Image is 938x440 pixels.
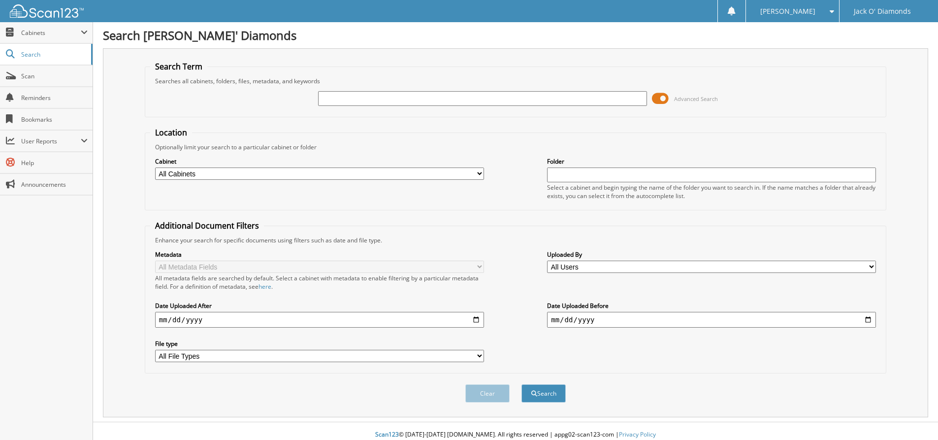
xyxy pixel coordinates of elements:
span: Scan123 [375,430,399,439]
label: Date Uploaded Before [547,302,876,310]
span: Advanced Search [674,95,718,102]
button: Clear [465,384,510,403]
label: Cabinet [155,157,484,166]
label: Uploaded By [547,250,876,259]
div: Enhance your search for specific documents using filters such as date and file type. [150,236,881,244]
a: here [259,282,271,291]
span: [PERSON_NAME] [760,8,815,14]
span: Reminders [21,94,88,102]
button: Search [521,384,566,403]
label: Folder [547,157,876,166]
iframe: Chat Widget [889,393,938,440]
span: Jack O' Diamonds [854,8,911,14]
span: Help [21,159,88,167]
div: Optionally limit your search to a particular cabinet or folder [150,143,881,151]
label: Metadata [155,250,484,259]
span: Scan [21,72,88,80]
span: Bookmarks [21,115,88,124]
span: Search [21,50,86,59]
legend: Additional Document Filters [150,220,264,231]
label: Date Uploaded After [155,302,484,310]
span: Announcements [21,180,88,189]
div: Searches all cabinets, folders, files, metadata, and keywords [150,77,881,85]
div: All metadata fields are searched by default. Select a cabinet with metadata to enable filtering b... [155,274,484,291]
label: File type [155,339,484,348]
input: end [547,312,876,328]
div: Select a cabinet and begin typing the name of the folder you want to search in. If the name match... [547,183,876,200]
legend: Search Term [150,61,207,72]
span: Cabinets [21,29,81,37]
input: start [155,312,484,328]
span: User Reports [21,137,81,145]
h1: Search [PERSON_NAME]' Diamonds [103,27,928,43]
img: scan123-logo-white.svg [10,4,84,18]
a: Privacy Policy [619,430,656,439]
legend: Location [150,127,192,138]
